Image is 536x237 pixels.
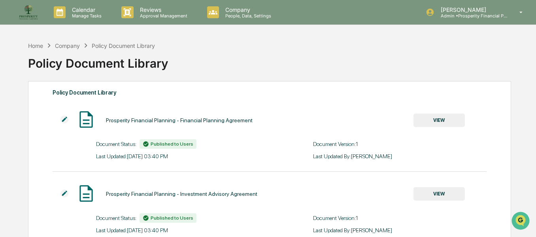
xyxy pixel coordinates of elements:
[134,63,144,72] button: Start new chat
[8,61,22,75] img: 1746055101610-c473b297-6a78-478c-a979-82029cc54cd1
[53,87,487,98] div: Policy Document Library
[219,6,275,13] p: Company
[79,134,96,140] span: Pylon
[96,227,270,233] div: Last Updated: [DATE] 03:40 PM
[8,116,14,122] div: 🔎
[8,100,14,107] div: 🖐️
[57,100,64,107] div: 🗄️
[54,97,101,111] a: 🗄️Attestations
[28,50,510,70] div: Policy Document Library
[434,13,508,19] p: Admin • Prosperity Financial Planning
[511,211,532,232] iframe: Open customer support
[96,153,270,159] div: Last Updated: [DATE] 03:40 PM
[56,134,96,140] a: Powered byPylon
[134,6,191,13] p: Reviews
[27,68,100,75] div: We're available if you need us!
[219,13,275,19] p: People, Data, Settings
[16,115,50,123] span: Data Lookup
[313,153,487,159] div: Last Updated By: [PERSON_NAME]
[151,141,193,147] span: Published to Users
[55,42,80,49] div: Company
[313,141,487,147] div: Document Version: 1
[65,100,98,108] span: Attestations
[92,42,155,49] div: Policy Document Library
[151,215,193,221] span: Published to Users
[8,17,144,29] p: How can we help?
[413,114,465,127] button: VIEW
[60,116,68,123] img: Additional Document Icon
[106,117,253,123] div: Prosperity Financial Planning - Financial Planning Agreement
[134,13,191,19] p: Approval Management
[5,97,54,111] a: 🖐️Preclearance
[313,215,487,221] div: Document Version: 1
[434,6,508,13] p: [PERSON_NAME]
[60,190,68,197] img: Additional Document Icon
[27,61,130,68] div: Start new chat
[106,191,257,197] div: Prosperity Financial Planning - Investment Advisory Agreement
[19,3,38,22] img: logo
[313,227,487,233] div: Last Updated By: [PERSON_NAME]
[66,13,106,19] p: Manage Tasks
[96,213,270,223] div: Document Status:
[76,184,96,203] img: Document Icon
[5,112,53,126] a: 🔎Data Lookup
[96,139,270,149] div: Document Status:
[76,110,96,129] img: Document Icon
[66,6,106,13] p: Calendar
[413,187,465,201] button: VIEW
[28,42,43,49] div: Home
[16,100,51,108] span: Preclearance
